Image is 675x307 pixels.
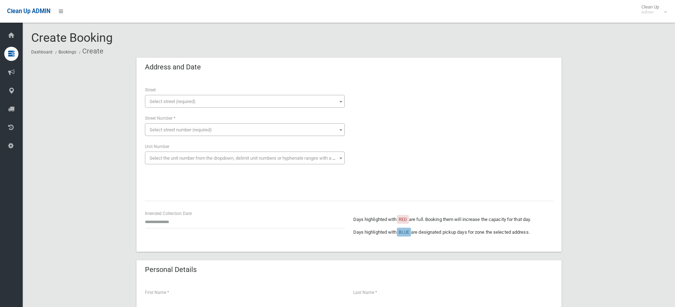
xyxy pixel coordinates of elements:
p: Days highlighted with are designated pickup days for zone the selected address. [353,228,553,237]
small: Admin [641,10,659,15]
li: Create [77,45,103,58]
span: Select the unit number from the dropdown, delimit unit numbers or hyphenate ranges with a comma [150,155,348,161]
span: Select street (required) [150,99,196,104]
span: Clean Up ADMIN [7,8,50,15]
p: Days highlighted with are full. Booking them will increase the capacity for that day. [353,215,553,224]
a: Dashboard [31,50,52,55]
span: RED [399,217,407,222]
header: Address and Date [136,60,209,74]
span: Select street number (required) [150,127,212,132]
a: Bookings [58,50,76,55]
span: BLUE [399,229,409,235]
span: Clean Up [638,4,666,15]
header: Personal Details [136,263,205,277]
span: Create Booking [31,30,113,45]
